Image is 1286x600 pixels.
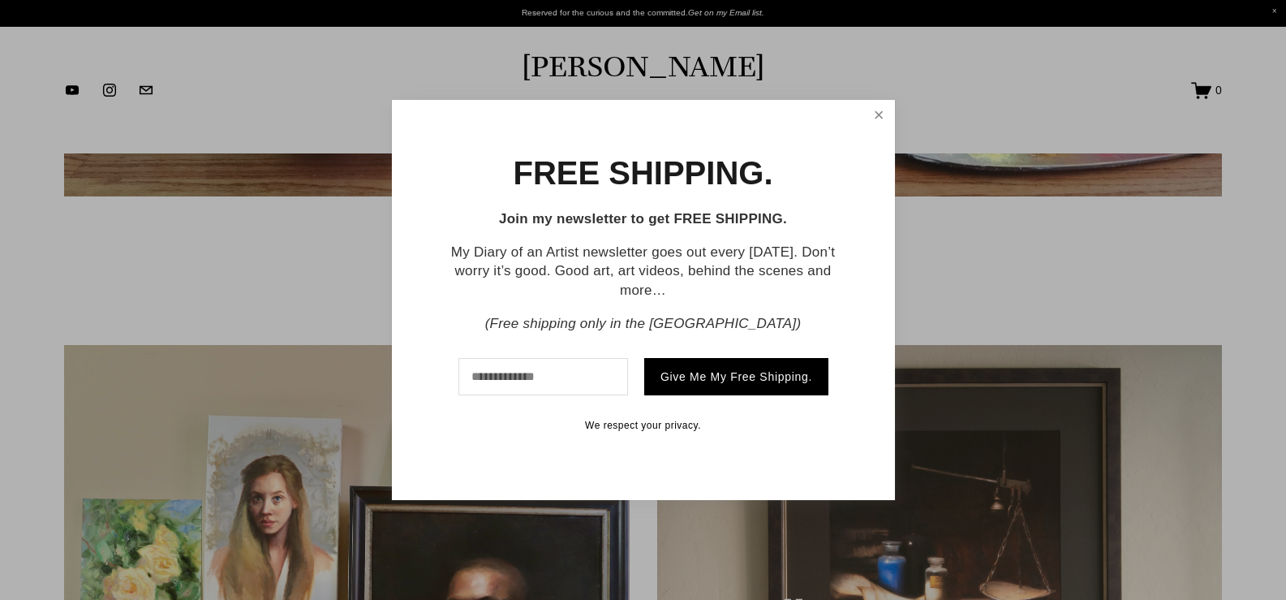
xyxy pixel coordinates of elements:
button: Give Me My Free Shipping. [644,358,828,395]
em: (Free shipping only in the [GEOGRAPHIC_DATA]) [485,316,802,331]
strong: Join my newsletter to get FREE SHIPPING. [499,211,787,227]
h1: FREE SHIPPING. [513,157,772,189]
a: Close [866,102,892,129]
p: We respect your privacy. [449,420,838,433]
span: Give Me My Free Shipping. [660,370,812,383]
p: My Diary of an Artist newsletter goes out every [DATE]. Don’t worry it’s good. Good art, art vide... [449,243,838,300]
